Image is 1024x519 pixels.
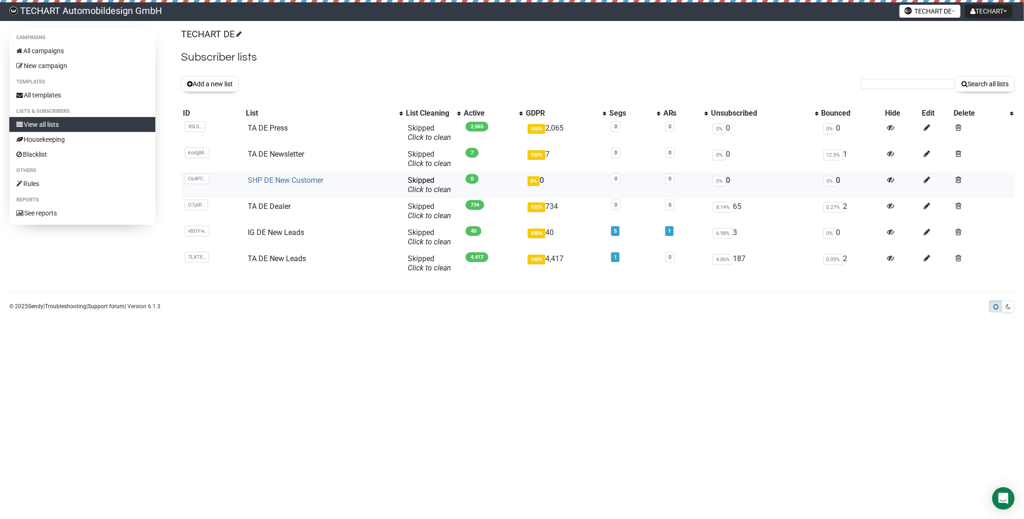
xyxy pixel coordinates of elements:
span: 0.27% [823,202,843,213]
div: Active [464,109,515,118]
a: Click to clean [408,159,451,168]
td: 4,417 [524,250,607,277]
span: O7plR.. [185,200,208,210]
a: TA DE Newsletter [248,150,304,159]
div: GDPR [526,109,598,118]
span: 7 [466,148,479,158]
h2: Subscriber lists [181,49,1015,66]
span: kodgM.. [185,147,210,158]
td: 7 [524,146,607,172]
a: Sendy [28,303,43,310]
td: 0 [709,120,820,146]
div: Bounced [822,109,882,118]
a: See reports [9,206,155,221]
span: 100% [528,124,545,134]
p: © 2025 | | | Version 6.1.3 [9,301,160,311]
button: TECHART DE [899,5,961,18]
li: Templates [9,76,155,88]
div: ID [183,109,242,118]
a: 1 [668,228,671,234]
a: IG DE New Leads [248,228,304,237]
span: Skipped [408,124,451,142]
span: Skipped [408,202,451,220]
th: Bounced: No sort applied, sorting is disabled [820,107,884,120]
div: List Cleaning [406,109,453,118]
span: 40 [466,226,481,236]
div: Unsubscribed [711,109,810,118]
a: 0 [669,202,671,208]
span: 8.14% [713,202,733,213]
a: Blacklist [9,147,155,162]
span: Skipped [408,176,451,194]
a: TA DE Dealer [248,202,291,211]
a: TA DE Press [248,124,288,132]
th: Edit: No sort applied, sorting is disabled [920,107,952,120]
td: 734 [524,198,607,224]
span: Skipped [408,228,451,246]
span: 0% [823,124,836,134]
td: 0 [524,172,607,198]
span: 0% [713,176,726,187]
td: 0 [820,120,884,146]
th: ARs: No sort applied, activate to apply an ascending sort [662,107,709,120]
a: All templates [9,88,155,103]
span: 45Lll.. [185,121,205,132]
a: 5 [614,228,617,234]
span: 0% [823,176,836,187]
span: 4.06% [713,254,733,265]
div: Open Intercom Messenger [992,487,1015,510]
th: Active: No sort applied, activate to apply an ascending sort [462,107,524,120]
a: Troubleshooting [45,303,86,310]
span: 100% [528,202,545,212]
td: 0 [709,172,820,198]
img: favicons [905,7,912,14]
th: List Cleaning: No sort applied, activate to apply an ascending sort [404,107,462,120]
div: Hide [885,109,919,118]
th: ID: No sort applied, sorting is disabled [181,107,244,120]
a: Click to clean [408,263,451,272]
a: View all lists [9,117,155,132]
span: 0.05% [823,254,843,265]
a: TECHART DE [181,28,240,40]
span: 0% [823,228,836,239]
td: 2 [820,250,884,277]
a: 1 [614,254,617,260]
td: 0 [709,146,820,172]
span: 100% [528,228,545,238]
span: Cb4PC.. [185,173,209,184]
img: 9c51a99c9481c8e470efb9d11135e458 [9,7,18,15]
li: Others [9,165,155,176]
span: 4,417 [466,252,488,262]
a: Housekeeping [9,132,155,147]
a: Support forum [88,303,125,310]
a: Click to clean [408,185,451,194]
span: 0% [528,176,540,186]
td: 40 [524,224,607,250]
div: ARs [663,109,700,118]
span: vBOYw.. [185,226,210,236]
span: 6.98% [713,228,733,239]
span: 0% [713,124,726,134]
td: 2,065 [524,120,607,146]
a: Click to clean [408,133,451,142]
span: 100% [528,150,545,160]
div: List [246,109,395,118]
td: 3 [709,224,820,250]
a: 0 [669,124,671,130]
a: Click to clean [408,237,451,246]
th: Unsubscribed: No sort applied, activate to apply an ascending sort [709,107,820,120]
a: TA DE New Leads [248,254,306,263]
span: 2,065 [466,122,488,131]
a: All campaigns [9,43,155,58]
th: Segs: No sort applied, activate to apply an ascending sort [607,107,662,120]
div: Delete [954,109,1005,118]
a: 0 [669,176,671,182]
th: Delete: No sort applied, activate to apply an ascending sort [952,107,1015,120]
a: 0 [614,176,617,182]
span: 0 [466,174,479,184]
div: Edit [922,109,950,118]
a: Click to clean [408,211,451,220]
span: 734 [466,200,484,210]
a: 0 [669,150,671,156]
li: Reports [9,194,155,206]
